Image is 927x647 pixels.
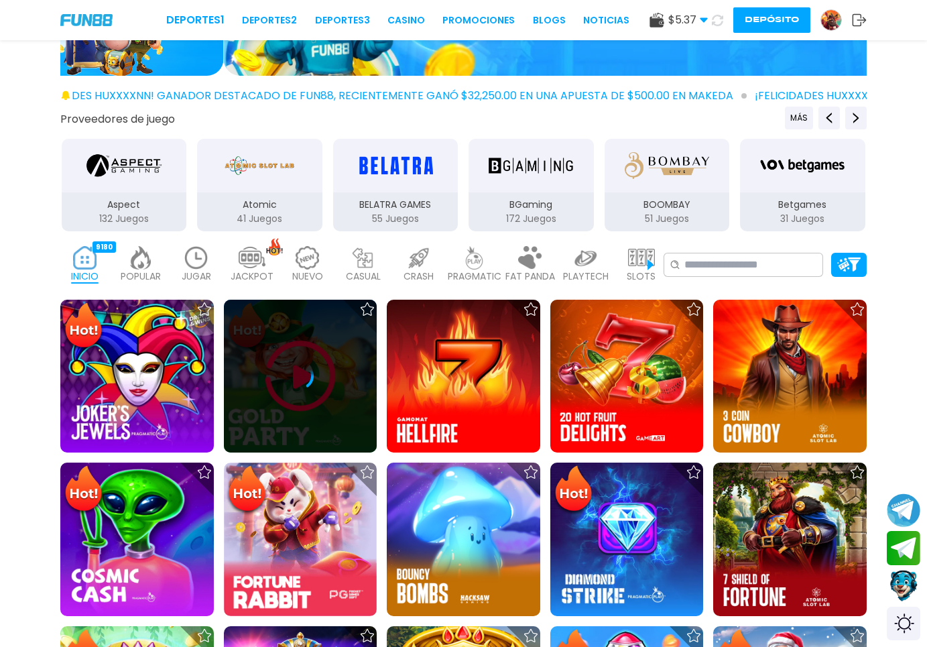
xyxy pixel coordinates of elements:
[463,137,599,233] button: BGaming
[442,13,515,27] a: Promociones
[713,463,867,616] img: 7 Shields of Fortune
[740,212,865,226] p: 31 Juegos
[56,137,192,233] button: Aspect
[387,13,425,27] a: CASINO
[627,270,656,284] p: SLOTS
[346,270,381,284] p: CASUAL
[820,9,852,31] a: Avatar
[572,246,599,270] img: playtech_light.webp
[887,493,920,528] button: Join telegram channel
[517,246,544,270] img: fat_panda_light.webp
[127,246,154,270] img: popular_light.webp
[887,569,920,603] button: Contact customer service
[668,12,708,28] span: $ 5.37
[242,13,297,27] a: Deportes2
[448,270,501,284] p: PRAGMATIC
[713,300,867,453] img: 3 Coin Cowboy
[231,270,273,284] p: JACKPOT
[599,137,735,233] button: BOOMBAY
[222,147,297,184] img: Atomic
[550,300,704,453] img: 20 Hot Fruit Delights
[469,198,594,212] p: BGaming
[552,464,595,516] img: Hot
[605,212,730,226] p: 51 Juegos
[183,246,210,270] img: recent_light.webp
[266,238,283,256] img: hot
[785,107,813,129] button: Previous providers
[62,464,105,516] img: Hot
[166,12,225,28] a: Deportes1
[182,270,211,284] p: JUGAR
[292,270,323,284] p: NUEVO
[192,137,328,233] button: Atomic
[60,463,214,616] img: Cosmic Cash
[461,246,488,270] img: pragmatic_light.webp
[225,464,269,516] img: Hot
[625,147,709,184] img: BOOMBAY
[224,463,377,616] img: Fortune Rabbit
[315,13,370,27] a: Deportes3
[62,301,105,353] img: Hot
[406,246,432,270] img: crash_light.webp
[887,531,920,566] button: Join telegram
[60,14,113,25] img: Company Logo
[387,300,540,453] img: Hellfire
[92,241,116,253] div: 9180
[353,147,438,184] img: BELATRA GAMES
[197,198,322,212] p: Atomic
[23,88,747,104] span: ¡FELICIDADES huxxxxnn! GANADOR DESTACADO DE FUN88, RECIENTEMENTE GANÓ $32,250.00 EN UNA APUESTA D...
[489,147,573,184] img: BGaming
[887,607,920,640] div: Switch theme
[628,246,655,270] img: slots_light.webp
[550,463,704,616] img: Diamond Strike
[328,137,464,233] button: BELATRA GAMES
[62,198,186,212] p: Aspect
[86,147,162,184] img: Aspect
[760,147,845,184] img: Betgames
[333,212,458,226] p: 55 Juegos
[71,270,99,284] p: INICIO
[387,463,540,616] img: Bouncy Bombs 96%
[350,246,377,270] img: casual_light.webp
[72,246,99,270] img: home_active.webp
[821,10,841,30] img: Avatar
[62,212,186,226] p: 132 Juegos
[563,270,609,284] p: PLAYTECH
[60,112,175,126] button: Proveedores de juego
[818,107,840,129] button: Previous providers
[837,257,861,272] img: Platform Filter
[404,270,434,284] p: CRASH
[735,137,871,233] button: Betgames
[505,270,555,284] p: FAT PANDA
[740,198,865,212] p: Betgames
[333,198,458,212] p: BELATRA GAMES
[533,13,566,27] a: BLOGS
[605,198,730,212] p: BOOMBAY
[121,270,161,284] p: POPULAR
[294,246,321,270] img: new_light.webp
[60,300,214,453] img: Joker's Jewels
[733,7,810,33] button: Depósito
[583,13,629,27] a: NOTICIAS
[239,246,265,270] img: jackpot_light.webp
[469,212,594,226] p: 172 Juegos
[845,107,867,129] button: Next providers
[197,212,322,226] p: 41 Juegos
